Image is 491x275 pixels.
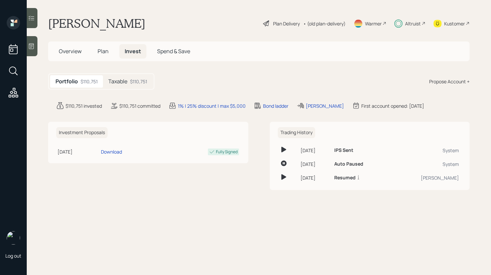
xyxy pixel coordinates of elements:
[125,48,141,55] span: Invest
[392,174,459,181] div: [PERSON_NAME]
[303,20,346,27] div: • (old plan-delivery)
[119,102,160,109] div: $110,751 committed
[178,102,246,109] div: 1% | 25% discount | max $5,000
[5,253,21,259] div: Log out
[300,174,329,181] div: [DATE]
[98,48,109,55] span: Plan
[108,78,127,85] h5: Taxable
[81,78,98,85] div: $110,751
[130,78,147,85] div: $110,751
[48,16,145,31] h1: [PERSON_NAME]
[300,161,329,168] div: [DATE]
[365,20,382,27] div: Warmer
[300,147,329,154] div: [DATE]
[306,102,344,109] div: [PERSON_NAME]
[56,127,108,138] h6: Investment Proposals
[334,148,353,153] h6: IPS Sent
[7,231,20,245] img: retirable_logo.png
[57,148,98,155] div: [DATE]
[361,102,424,109] div: First account opened: [DATE]
[263,102,288,109] div: Bond ladder
[444,20,465,27] div: Kustomer
[405,20,421,27] div: Altruist
[392,147,459,154] div: System
[157,48,190,55] span: Spend & Save
[55,78,78,85] h5: Portfolio
[334,175,356,181] h6: Resumed
[66,102,102,109] div: $110,751 invested
[429,78,470,85] div: Propose Account +
[59,48,82,55] span: Overview
[216,149,238,155] div: Fully Signed
[101,148,122,155] div: Download
[334,161,363,167] h6: Auto Paused
[273,20,300,27] div: Plan Delivery
[392,161,459,168] div: System
[278,127,315,138] h6: Trading History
